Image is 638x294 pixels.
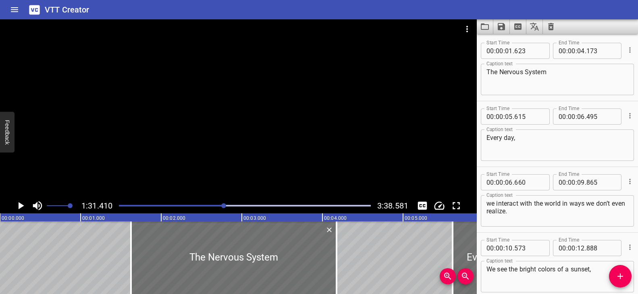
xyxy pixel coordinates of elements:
[625,40,634,60] div: Cue Options
[440,268,456,284] button: Zoom In
[2,215,24,221] text: 00:00.000
[486,265,628,288] textarea: We see the bright colors of a sunset,
[486,108,494,125] input: 00
[566,108,568,125] span: :
[405,215,427,221] text: 00:05.000
[576,240,577,256] span: :
[68,203,73,208] span: Set video volume
[609,265,632,288] button: Add Cue
[497,22,506,31] svg: Save captions to file
[585,174,586,190] span: .
[514,240,544,256] input: 573
[513,174,514,190] span: .
[505,108,513,125] input: 05
[494,174,496,190] span: :
[503,108,505,125] span: :
[513,43,514,59] span: .
[496,174,503,190] input: 00
[457,19,477,39] button: Video Options
[510,19,526,34] button: Extract captions from video
[119,205,371,206] div: Play progress
[576,174,577,190] span: :
[585,240,586,256] span: .
[486,43,494,59] input: 00
[530,22,539,31] svg: Translate captions
[568,174,576,190] input: 00
[505,43,513,59] input: 01
[576,108,577,125] span: :
[324,215,347,221] text: 00:04.000
[568,240,576,256] input: 00
[477,19,493,34] button: Load captions from file
[486,240,494,256] input: 00
[486,174,494,190] input: 00
[585,43,586,59] span: .
[486,68,628,91] textarea: The Nervous System
[625,45,635,55] button: Cue Options
[494,240,496,256] span: :
[577,43,585,59] input: 04
[559,174,566,190] input: 00
[243,215,266,221] text: 00:03.000
[513,240,514,256] span: .
[324,225,335,235] button: Delete
[577,174,585,190] input: 09
[496,43,503,59] input: 00
[494,108,496,125] span: :
[496,108,503,125] input: 00
[30,198,45,213] button: Toggle mute
[586,240,616,256] input: 888
[13,198,28,213] button: Play/Pause
[514,43,544,59] input: 623
[82,215,105,221] text: 00:01.000
[81,201,112,211] span: 1:31.410
[432,198,447,213] button: Change Playback Speed
[625,237,634,258] div: Cue Options
[513,108,514,125] span: .
[559,43,566,59] input: 00
[449,198,464,213] button: Toggle fullscreen
[163,215,185,221] text: 00:02.000
[625,242,635,252] button: Cue Options
[586,174,616,190] input: 865
[415,198,430,213] button: Toggle captions
[503,43,505,59] span: :
[577,240,585,256] input: 12
[503,240,505,256] span: :
[543,19,559,34] button: Clear captions
[559,240,566,256] input: 00
[625,176,635,187] button: Cue Options
[377,201,408,211] span: Video Duration
[486,134,628,157] textarea: Every day,
[493,19,510,34] button: Save captions to file
[586,108,616,125] input: 495
[586,43,616,59] input: 173
[503,174,505,190] span: :
[566,174,568,190] span: :
[496,240,503,256] input: 00
[486,200,628,223] textarea: we interact with the world in ways we don’t even realize.
[577,108,585,125] input: 06
[568,108,576,125] input: 00
[559,108,566,125] input: 00
[505,240,513,256] input: 10
[480,22,490,31] svg: Load captions from file
[514,174,544,190] input: 660
[45,3,89,16] h6: VTT Creator
[576,43,577,59] span: :
[514,108,544,125] input: 615
[566,240,568,256] span: :
[566,43,568,59] span: :
[324,225,333,235] div: Delete Cue
[457,268,474,284] button: Zoom Out
[546,22,556,31] svg: Clear captions
[526,19,543,34] button: Translate captions
[568,43,576,59] input: 00
[625,171,634,192] div: Cue Options
[625,111,635,121] button: Cue Options
[505,174,513,190] input: 06
[494,43,496,59] span: :
[625,105,634,126] div: Cue Options
[585,108,586,125] span: .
